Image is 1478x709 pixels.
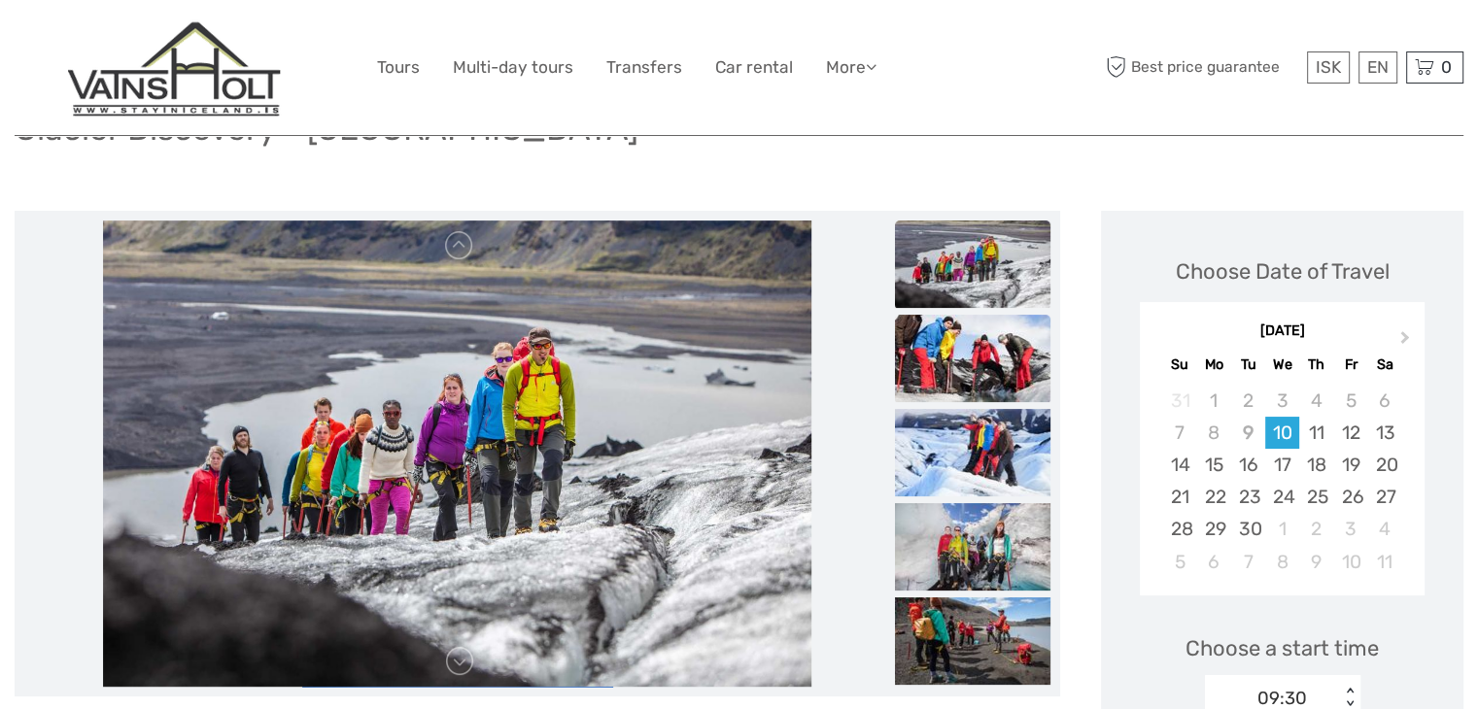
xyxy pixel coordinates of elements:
[1176,256,1390,287] div: Choose Date of Travel
[1368,352,1402,378] div: Sa
[1162,449,1196,481] div: Choose Sunday, September 14th, 2025
[826,53,876,82] a: More
[1299,546,1333,578] div: Choose Thursday, October 9th, 2025
[1162,352,1196,378] div: Su
[1162,417,1196,449] div: Not available Sunday, September 7th, 2025
[1333,481,1367,513] div: Choose Friday, September 26th, 2025
[895,503,1050,591] img: 381c591f5acf460eb1a8f927a16449b1_slider_thumbnail.jpeg
[1197,546,1231,578] div: Choose Monday, October 6th, 2025
[1368,513,1402,545] div: Choose Saturday, October 4th, 2025
[1299,417,1333,449] div: Choose Thursday, September 11th, 2025
[1147,385,1419,578] div: month 2025-09
[1197,385,1231,417] div: Not available Monday, September 1st, 2025
[1316,57,1341,77] span: ISK
[1342,688,1358,708] div: < >
[895,220,1050,308] img: fa1106edbb7b4f04af8001548d21eb0b_slider_thumbnail.jpeg
[1162,546,1196,578] div: Choose Sunday, October 5th, 2025
[27,34,220,50] p: We're away right now. Please check back later!
[1299,481,1333,513] div: Choose Thursday, September 25th, 2025
[1162,481,1196,513] div: Choose Sunday, September 21st, 2025
[1140,321,1425,342] div: [DATE]
[1186,633,1379,663] span: Choose a start time
[1299,352,1333,378] div: Th
[1265,513,1299,545] div: Choose Wednesday, October 1st, 2025
[1162,385,1196,417] div: Not available Sunday, August 31st, 2025
[1333,513,1367,545] div: Choose Friday, October 3rd, 2025
[1265,449,1299,481] div: Choose Wednesday, September 17th, 2025
[1231,546,1265,578] div: Choose Tuesday, October 7th, 2025
[1358,51,1397,84] div: EN
[1392,326,1423,357] button: Next Month
[1299,449,1333,481] div: Choose Thursday, September 18th, 2025
[1265,352,1299,378] div: We
[1231,449,1265,481] div: Choose Tuesday, September 16th, 2025
[1197,513,1231,545] div: Choose Monday, September 29th, 2025
[1197,449,1231,481] div: Choose Monday, September 15th, 2025
[1438,57,1455,77] span: 0
[1333,385,1367,417] div: Not available Friday, September 5th, 2025
[1333,546,1367,578] div: Choose Friday, October 10th, 2025
[223,30,247,53] button: Open LiveChat chat widget
[377,53,420,82] a: Tours
[1231,513,1265,545] div: Choose Tuesday, September 30th, 2025
[895,597,1050,685] img: fbac75ea4abe487f9b6b6b49ef2853c7_slider_thumbnail.jpeg
[1368,417,1402,449] div: Choose Saturday, September 13th, 2025
[1299,385,1333,417] div: Not available Thursday, September 4th, 2025
[895,409,1050,496] img: 77c4595b14ab4281a9ad3599abc834c9_slider_thumbnail.jpeg
[1333,417,1367,449] div: Choose Friday, September 12th, 2025
[1197,481,1231,513] div: Choose Monday, September 22nd, 2025
[103,220,811,687] img: fa1106edbb7b4f04af8001548d21eb0b_main_slider.jpeg
[1368,385,1402,417] div: Not available Saturday, September 6th, 2025
[1333,449,1367,481] div: Choose Friday, September 19th, 2025
[1231,417,1265,449] div: Not available Tuesday, September 9th, 2025
[1197,352,1231,378] div: Mo
[1368,449,1402,481] div: Choose Saturday, September 20th, 2025
[1265,417,1299,449] div: Choose Wednesday, September 10th, 2025
[895,315,1050,402] img: f9e8759a8d0243fb9a889d26c68137ce_slider_thumbnail.jpeg
[715,53,793,82] a: Car rental
[1197,417,1231,449] div: Not available Monday, September 8th, 2025
[68,18,282,117] img: 895-a7a4b632-96e8-4317-b778-3c77b6a97240_logo_big.jpg
[1368,546,1402,578] div: Choose Saturday, October 11th, 2025
[453,53,573,82] a: Multi-day tours
[1231,385,1265,417] div: Not available Tuesday, September 2nd, 2025
[1299,513,1333,545] div: Choose Thursday, October 2nd, 2025
[1265,481,1299,513] div: Choose Wednesday, September 24th, 2025
[1265,546,1299,578] div: Choose Wednesday, October 8th, 2025
[1368,481,1402,513] div: Choose Saturday, September 27th, 2025
[606,53,682,82] a: Transfers
[1231,352,1265,378] div: Tu
[1265,385,1299,417] div: Not available Wednesday, September 3rd, 2025
[1162,513,1196,545] div: Choose Sunday, September 28th, 2025
[1231,481,1265,513] div: Choose Tuesday, September 23rd, 2025
[1101,51,1302,84] span: Best price guarantee
[1333,352,1367,378] div: Fr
